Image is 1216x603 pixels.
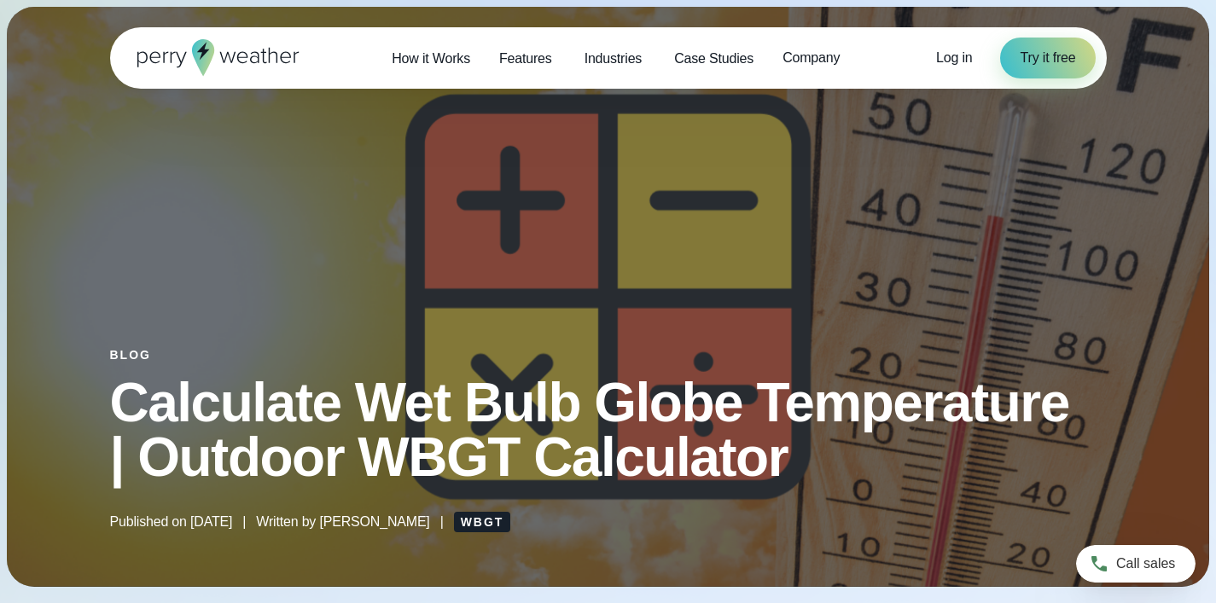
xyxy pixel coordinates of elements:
[110,348,1107,362] div: Blog
[110,512,233,532] span: Published on [DATE]
[674,49,753,69] span: Case Studies
[499,49,552,69] span: Features
[1116,554,1175,574] span: Call sales
[377,41,485,76] a: How it Works
[1021,48,1076,68] span: Try it free
[660,41,768,76] a: Case Studies
[936,50,972,65] span: Log in
[392,49,470,69] span: How it Works
[1076,545,1196,583] a: Call sales
[256,512,429,532] span: Written by [PERSON_NAME]
[585,49,643,69] span: Industries
[110,375,1107,484] h1: Calculate Wet Bulb Globe Temperature | Outdoor WBGT Calculator
[454,512,511,532] a: WBGT
[783,48,840,68] span: Company
[1000,38,1097,78] a: Try it free
[242,512,246,532] span: |
[936,48,972,68] a: Log in
[440,512,444,532] span: |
